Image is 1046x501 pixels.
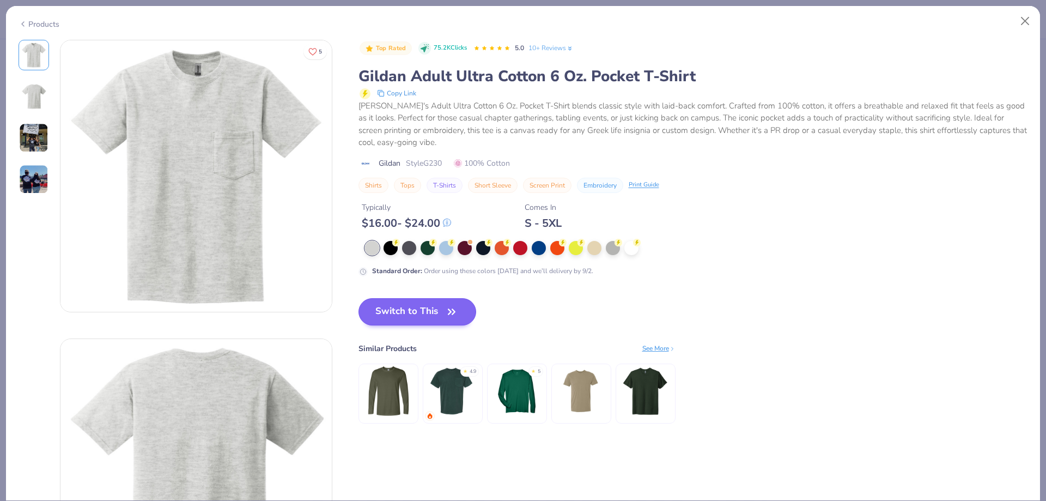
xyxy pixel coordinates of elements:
button: Shirts [358,178,388,193]
img: Front [21,42,47,68]
button: Tops [394,178,421,193]
div: 4.9 [470,368,476,376]
img: Front [60,40,332,312]
div: 5.0 Stars [473,40,510,57]
a: 10+ Reviews [528,43,574,53]
span: Style G230 [406,158,442,169]
span: 5.0 [515,44,524,52]
img: Next Level Men's Sueded Crew [555,365,607,417]
div: $ 16.00 - $ 24.00 [362,216,451,230]
button: Screen Print [523,178,571,193]
div: ★ [463,368,467,372]
img: trending.gif [427,413,433,419]
div: Gildan Adult Ultra Cotton 6 Oz. Pocket T-Shirt [358,66,1028,87]
button: Switch to This [358,298,477,325]
img: Team 365 Men's Zone Performance Long-Sleeve T-Shirt [491,365,543,417]
div: Print Guide [629,180,659,190]
div: See More [642,343,676,353]
div: Comes In [525,202,562,213]
span: 100% Cotton [454,158,510,169]
button: Like [303,44,327,59]
button: Embroidery [577,178,623,193]
div: Products [19,19,59,30]
button: Badge Button [360,41,412,56]
img: Comfort Colors Adult Heavyweight RS Pocket T-Shirt [427,365,478,417]
div: Similar Products [358,343,417,354]
span: Top Rated [376,45,406,51]
div: [PERSON_NAME]'s Adult Ultra Cotton 6 Oz. Pocket T-Shirt blends classic style with laid-back comfo... [358,100,1028,149]
div: Order using these colors [DATE] and we’ll delivery by 9/2. [372,266,593,276]
button: Short Sleeve [468,178,518,193]
div: 5 [538,368,540,376]
strong: Standard Order : [372,267,422,275]
img: User generated content [19,123,48,153]
img: brand logo [358,159,373,168]
img: Gildan Adult Softstyle® 4.5 Oz. Long-Sleeve T-Shirt [362,365,414,417]
img: Back [21,83,47,110]
img: Next Level Men's Triblend Crew [619,365,671,417]
span: 5 [319,49,322,55]
button: Close [1015,11,1036,32]
button: T-Shirts [427,178,463,193]
img: Top Rated sort [365,44,374,53]
div: Typically [362,202,451,213]
button: copy to clipboard [374,87,419,100]
span: 75.2K Clicks [434,44,467,53]
span: Gildan [379,158,400,169]
div: S - 5XL [525,216,562,230]
div: ★ [531,368,536,372]
img: User generated content [19,165,48,194]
